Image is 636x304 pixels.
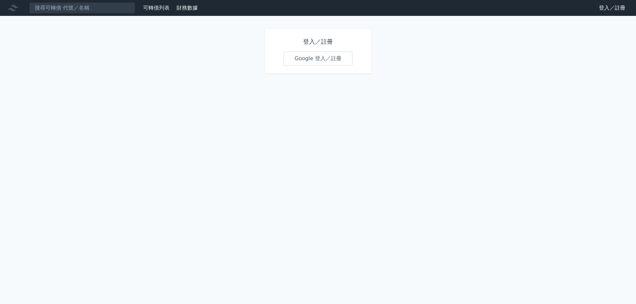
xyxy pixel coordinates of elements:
[177,5,198,11] a: 財務數據
[143,5,170,11] a: 可轉債列表
[29,2,135,14] input: 搜尋可轉債 代號／名稱
[284,37,352,46] h1: 登入／註冊
[284,52,352,65] a: Google 登入／註冊
[594,3,631,13] a: 登入／註冊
